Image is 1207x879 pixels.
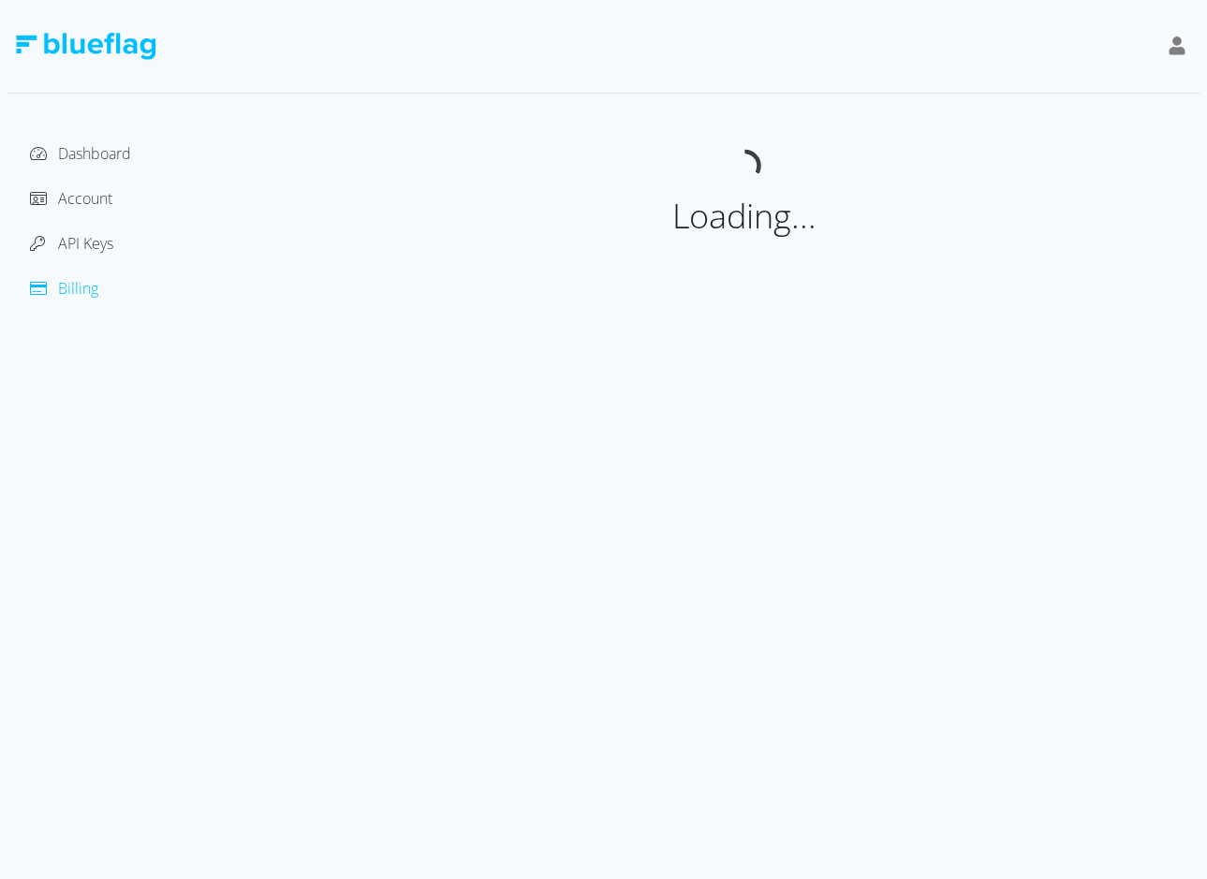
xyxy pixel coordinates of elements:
[30,143,131,164] a: Dashboard
[58,188,112,209] span: Account
[30,278,98,299] a: Billing
[58,233,113,254] span: API Keys
[58,143,131,164] span: Dashboard
[30,233,113,254] a: API Keys
[58,278,98,299] span: Billing
[30,188,112,209] a: Account
[672,193,817,239] span: Loading...
[15,33,155,60] img: Blue Flag Logo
